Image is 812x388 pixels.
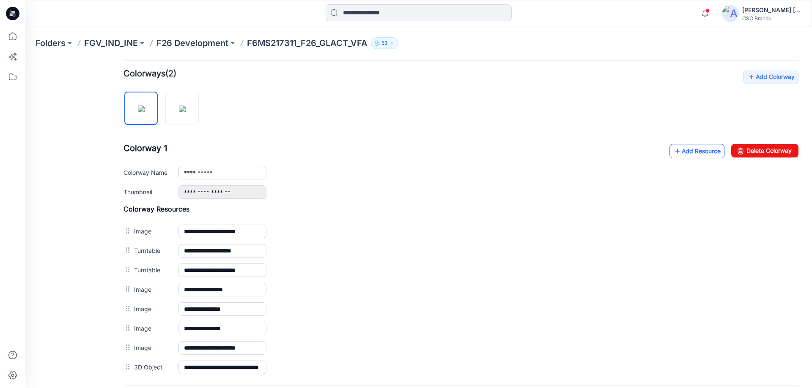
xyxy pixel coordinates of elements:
[247,37,368,49] p: F6MS217311_F26_GLACT_VFA
[109,284,145,293] label: Image
[156,37,228,49] a: F26 Development
[98,84,142,94] span: Colorway 1
[109,206,145,215] label: Turntable
[742,5,801,15] div: [PERSON_NAME] [PERSON_NAME]
[722,5,739,22] img: avatar
[706,85,773,98] a: Delete Colorway
[98,146,773,154] h4: Colorway Resources
[109,264,145,274] label: Image
[742,15,801,22] div: CSC Brands
[109,245,145,254] label: Image
[109,225,145,235] label: Image
[109,303,145,312] label: 3D Object
[25,59,812,388] iframe: edit-style
[109,167,145,176] label: Image
[109,187,145,196] label: Turntable
[371,37,398,49] button: 53
[98,109,145,118] label: Colorway Name
[98,128,145,137] label: Thumbnail
[381,38,388,48] p: 53
[36,37,66,49] a: Folders
[84,37,138,49] a: FGV_IND_INE
[644,85,699,99] a: Add Resource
